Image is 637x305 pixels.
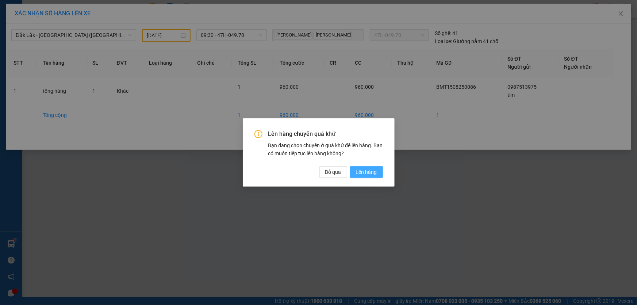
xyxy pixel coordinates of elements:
[325,168,341,176] span: Bỏ qua
[356,168,377,176] span: Lên hàng
[319,166,347,178] button: Bỏ qua
[254,130,262,138] span: info-circle
[268,130,383,138] span: Lên hàng chuyến quá khứ
[268,141,383,157] div: Bạn đang chọn chuyến ở quá khứ để lên hàng. Bạn có muốn tiếp tục lên hàng không?
[350,166,383,178] button: Lên hàng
